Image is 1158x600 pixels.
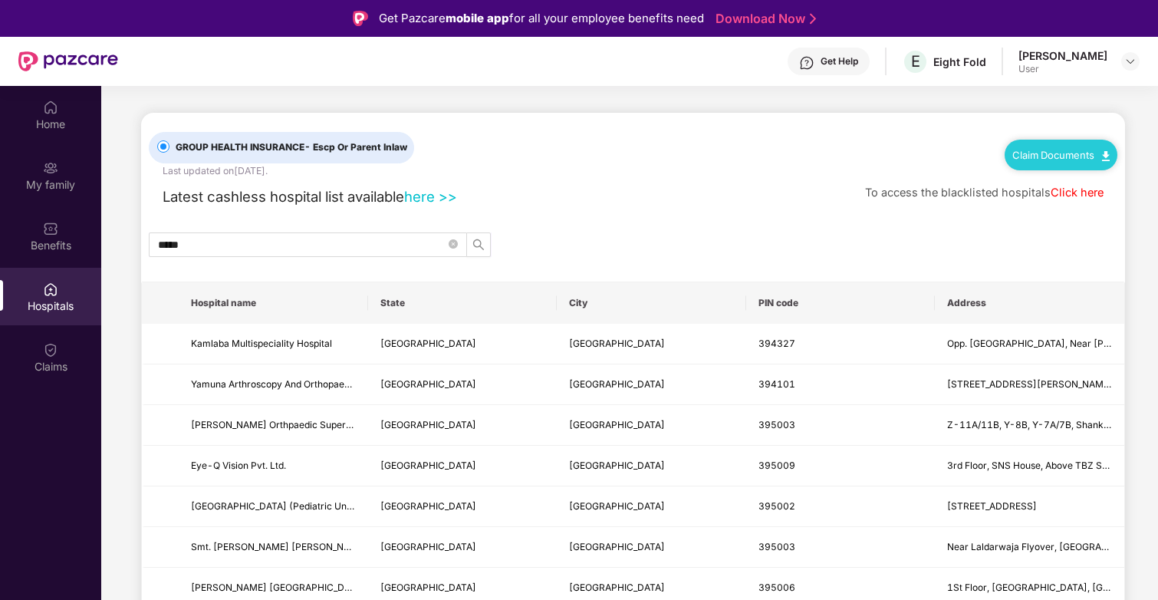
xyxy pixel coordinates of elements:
td: Gujarat [368,486,558,527]
span: [GEOGRAPHIC_DATA] [380,500,476,512]
td: 1/568 - B , Por Mohallo, Athugar Street, Nanpura [935,486,1124,527]
span: search [467,239,490,251]
span: Address [947,297,1112,309]
span: [GEOGRAPHIC_DATA] [569,460,665,471]
td: Surat [557,446,746,486]
a: Click here [1051,186,1104,199]
span: Hospital name [191,297,356,309]
td: Opp. Smc School, Near Akhand Anand College, Ved Road [935,324,1124,364]
span: E [911,52,920,71]
img: svg+xml;base64,PHN2ZyBpZD0iSGVscC0zMngzMiIgeG1sbnM9Imh0dHA6Ly93d3cudzMub3JnLzIwMDAvc3ZnIiB3aWR0aD... [799,55,814,71]
span: Smt. [PERSON_NAME] [PERSON_NAME][GEOGRAPHIC_DATA] [191,541,463,552]
span: close-circle [449,239,458,249]
img: svg+xml;base64,PHN2ZyB4bWxucz0iaHR0cDovL3d3dy53My5vcmcvMjAwMC9zdmciIHdpZHRoPSIxMC40IiBoZWlnaHQ9Ij... [1102,151,1110,161]
span: [PERSON_NAME] [GEOGRAPHIC_DATA] [191,582,365,593]
img: New Pazcare Logo [18,51,118,71]
span: [GEOGRAPHIC_DATA] [569,500,665,512]
span: [GEOGRAPHIC_DATA] [380,378,476,390]
span: - Escp Or Parent Inlaw [304,141,407,153]
div: User [1018,63,1107,75]
img: svg+xml;base64,PHN2ZyBpZD0iQ2xhaW0iIHhtbG5zPSJodHRwOi8vd3d3LnczLm9yZy8yMDAwL3N2ZyIgd2lkdGg9IjIwIi... [43,342,58,358]
span: 395003 [758,419,795,430]
span: Near Laldarwaja Flyover, [GEOGRAPHIC_DATA] [947,541,1155,552]
a: Claim Documents [1012,149,1110,161]
span: [GEOGRAPHIC_DATA] [380,460,476,471]
span: close-circle [449,238,458,252]
td: Kamlaba Multispeciality Hospital [179,324,368,364]
td: Surat [557,486,746,527]
img: svg+xml;base64,PHN2ZyBpZD0iSG9zcGl0YWxzIiB4bWxucz0iaHR0cDovL3d3dy53My5vcmcvMjAwMC9zdmciIHdpZHRoPS... [43,282,58,297]
td: Gujarat [368,324,558,364]
span: [GEOGRAPHIC_DATA] [380,582,476,593]
td: Gujarat [368,446,558,486]
td: Yamuna Arthroscopy And Orthopaedics Hospital [179,364,368,405]
strong: mobile app [446,11,509,25]
img: svg+xml;base64,PHN2ZyBpZD0iRHJvcGRvd24tMzJ4MzIiIHhtbG5zPSJodHRwOi8vd3d3LnczLm9yZy8yMDAwL3N2ZyIgd2... [1124,55,1137,68]
td: Surat [557,324,746,364]
div: Get Pazcare for all your employee benefits need [379,9,704,28]
img: Stroke [810,11,816,27]
td: Z-11A/11B, Y-8B, Y-7A/7B, Shankheswar Complex, Opp-Raymond Show-Room, Kailash Nagar, Sagrampura [935,405,1124,446]
td: Surat [557,527,746,568]
span: [GEOGRAPHIC_DATA] [380,541,476,552]
th: City [557,282,746,324]
td: Eye-Q Vision Pvt. Ltd. [179,446,368,486]
span: Kamlaba Multispeciality Hospital [191,338,332,349]
span: GROUP HEALTH INSURANCE [169,140,413,155]
img: svg+xml;base64,PHN2ZyBpZD0iQmVuZWZpdHMiIHhtbG5zPSJodHRwOi8vd3d3LnczLm9yZy8yMDAwL3N2ZyIgd2lkdGg9Ij... [43,221,58,236]
th: Hospital name [179,282,368,324]
img: svg+xml;base64,PHN2ZyB3aWR0aD0iMjAiIGhlaWdodD0iMjAiIHZpZXdCb3g9IjAgMCAyMCAyMCIgZmlsbD0ibm9uZSIgeG... [43,160,58,176]
span: [STREET_ADDRESS] [947,500,1037,512]
span: 394327 [758,338,795,349]
span: [GEOGRAPHIC_DATA] (Pediatric Unit) [191,500,356,512]
span: Yamuna Arthroscopy And Orthopaedics Hospital [191,378,400,390]
span: [GEOGRAPHIC_DATA] [569,378,665,390]
td: Near Laldarwaja Flyover, Ring Road [935,527,1124,568]
span: [GEOGRAPHIC_DATA] [569,338,665,349]
span: Eye-Q Vision Pvt. Ltd. [191,460,286,471]
div: Last updated on [DATE] . [163,163,268,178]
div: Eight Fold [933,54,986,69]
th: PIN code [746,282,936,324]
div: [PERSON_NAME] [1018,48,1107,63]
span: [PERSON_NAME] Orthpaedic Super-Speciality Hospital [191,419,433,430]
span: 395003 [758,541,795,552]
span: 395009 [758,460,795,471]
img: Logo [353,11,368,26]
span: Latest cashless hospital list available [163,188,404,205]
td: 3rd Floor, SNS House, Above TBZ Showroom, Parlepoint [935,446,1124,486]
span: [GEOGRAPHIC_DATA] [380,338,476,349]
span: 394101 [758,378,795,390]
td: Anand Hospital (Pediatric Unit) [179,486,368,527]
span: To access the blacklisted hospitals [865,186,1051,199]
td: Smt. Rasilaben Sevantilal Shah Venus Hospital [179,527,368,568]
span: [GEOGRAPHIC_DATA] [569,582,665,593]
td: C/408, Atlanta Mall, Sudama Chowk [935,364,1124,405]
div: Get Help [821,55,858,68]
span: 395002 [758,500,795,512]
td: Surat [557,364,746,405]
td: Gujarat [368,405,558,446]
span: 395006 [758,582,795,593]
td: Gujarat [368,364,558,405]
a: here >> [404,188,457,205]
span: [GEOGRAPHIC_DATA] [380,419,476,430]
td: Parshwa Orthpaedic Super-Speciality Hospital [179,405,368,446]
span: [GEOGRAPHIC_DATA] [569,419,665,430]
td: Gujarat [368,527,558,568]
button: search [466,232,491,257]
img: svg+xml;base64,PHN2ZyBpZD0iSG9tZSIgeG1sbnM9Imh0dHA6Ly93d3cudzMub3JnLzIwMDAvc3ZnIiB3aWR0aD0iMjAiIG... [43,100,58,115]
span: [STREET_ADDRESS][PERSON_NAME] [947,378,1113,390]
span: [GEOGRAPHIC_DATA] [569,541,665,552]
th: Address [935,282,1124,324]
a: Download Now [716,11,811,27]
th: State [368,282,558,324]
td: Surat [557,405,746,446]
